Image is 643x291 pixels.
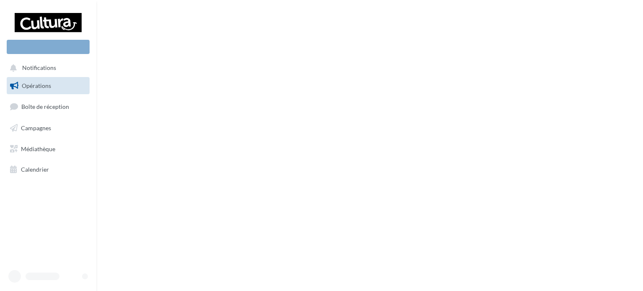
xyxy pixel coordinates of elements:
a: Médiathèque [5,140,91,158]
span: Campagnes [21,124,51,131]
span: Calendrier [21,166,49,173]
a: Campagnes [5,119,91,137]
span: Médiathèque [21,145,55,152]
span: Boîte de réception [21,103,69,110]
span: Notifications [22,64,56,72]
a: Opérations [5,77,91,95]
a: Calendrier [5,161,91,178]
a: Boîte de réception [5,98,91,116]
span: Opérations [22,82,51,89]
div: Nouvelle campagne [7,40,90,54]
